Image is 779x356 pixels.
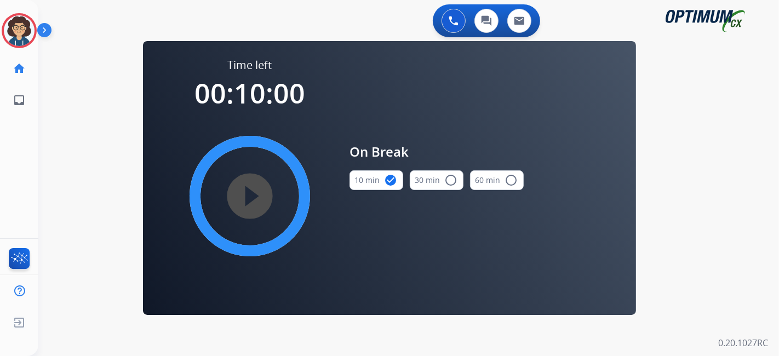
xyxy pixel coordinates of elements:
[718,336,768,349] p: 0.20.1027RC
[505,174,518,187] mat-icon: radio_button_unchecked
[470,170,524,190] button: 60 min
[194,74,305,112] span: 00:10:00
[13,62,26,75] mat-icon: home
[243,190,256,203] mat-icon: play_circle_filled
[384,174,397,187] mat-icon: check_circle
[350,170,403,190] button: 10 min
[410,170,463,190] button: 30 min
[444,174,457,187] mat-icon: radio_button_unchecked
[13,94,26,107] mat-icon: inbox
[228,58,272,73] span: Time left
[350,142,524,162] span: On Break
[4,15,35,46] img: avatar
